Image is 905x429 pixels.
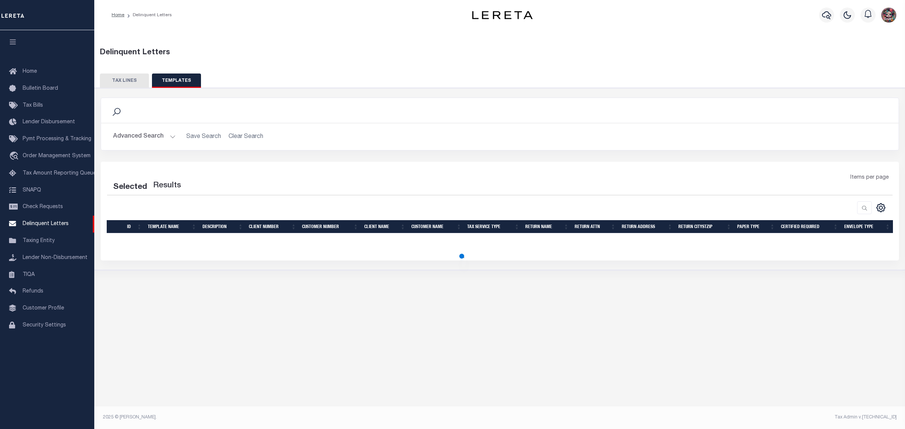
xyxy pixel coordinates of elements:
[23,187,41,193] span: SNAPQ
[505,414,897,421] div: Tax Admin v.[TECHNICAL_ID]
[23,120,75,125] span: Lender Disbursement
[100,47,900,58] div: Delinquent Letters
[199,220,246,233] th: DESCRIPTION
[23,204,63,210] span: Check Requests
[124,220,145,233] th: ID
[675,220,734,233] th: RETURN CITYSTZIP
[734,220,778,233] th: PAPER TYPE
[9,152,21,161] i: travel_explore
[472,11,532,19] img: logo-dark.svg
[299,220,361,233] th: CUSTOMER NUMBER
[112,13,124,17] a: Home
[850,174,889,182] span: Items per page
[23,171,96,176] span: Tax Amount Reporting Queue
[23,306,64,311] span: Customer Profile
[23,153,90,159] span: Order Management System
[778,220,841,233] th: CERTIFIED REQUIRED
[23,69,37,74] span: Home
[23,323,66,328] span: Security Settings
[145,220,199,233] th: TEMPLATE NAME
[23,238,55,244] span: Taxing Entity
[23,272,35,277] span: TIQA
[408,220,465,233] th: CUSTOMER NAME
[522,220,572,233] th: RETURN NAME
[113,181,147,193] div: Selected
[572,220,619,233] th: RETURN ATTN
[361,220,408,233] th: CLIENT NAME
[246,220,299,233] th: CLIENT NUMBER
[124,12,172,18] li: Delinquent Letters
[23,255,87,260] span: Lender Non-Disbursement
[97,414,500,421] div: 2025 © [PERSON_NAME].
[841,220,893,233] th: ENVELOPE TYPE
[23,289,43,294] span: Refunds
[619,220,676,233] th: RETURN ADDRESS
[153,180,181,192] label: Results
[23,103,43,108] span: Tax Bills
[23,136,91,142] span: Pymt Processing & Tracking
[100,74,149,88] button: TAX LINES
[464,220,522,233] th: Tax Service Type
[23,221,69,227] span: Delinquent Letters
[23,86,58,91] span: Bulletin Board
[113,129,176,144] button: Advanced Search
[152,74,201,88] button: TEMPLATES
